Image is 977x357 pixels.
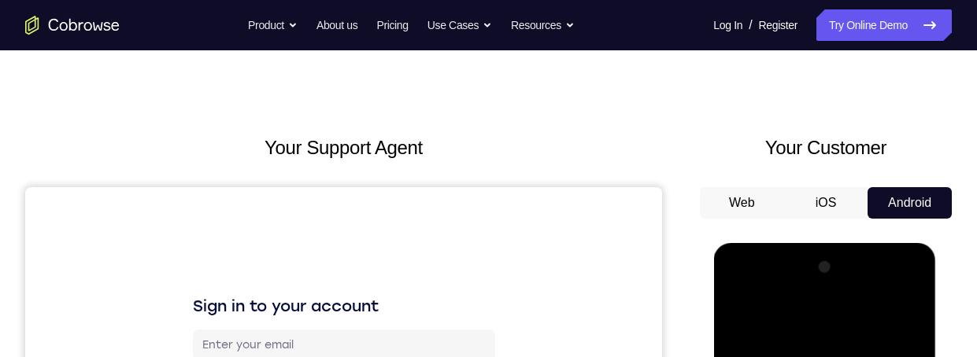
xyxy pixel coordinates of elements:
a: Log In [713,9,742,41]
input: Enter your email [177,150,461,166]
div: Sign in with Google [278,257,385,273]
div: Sign in with Intercom [272,333,390,348]
a: Try Online Demo [816,9,952,41]
button: Sign in with Google [168,249,470,281]
h2: Your Customer [700,134,952,162]
button: Use Cases [427,9,492,41]
button: Web [700,187,784,219]
button: Sign in with Intercom [168,325,470,356]
button: Resources [511,9,575,41]
a: Pricing [376,9,408,41]
a: About us [316,9,357,41]
button: Sign in [168,180,470,212]
button: Sign in with GitHub [168,287,470,318]
p: or [310,225,327,237]
button: Product [248,9,298,41]
button: iOS [784,187,868,219]
h1: Sign in to your account [168,108,470,130]
a: Go to the home page [25,16,120,35]
div: Sign in with GitHub [278,295,384,311]
h2: Your Support Agent [25,134,662,162]
button: Android [868,187,952,219]
span: / [749,16,752,35]
a: Register [759,9,798,41]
